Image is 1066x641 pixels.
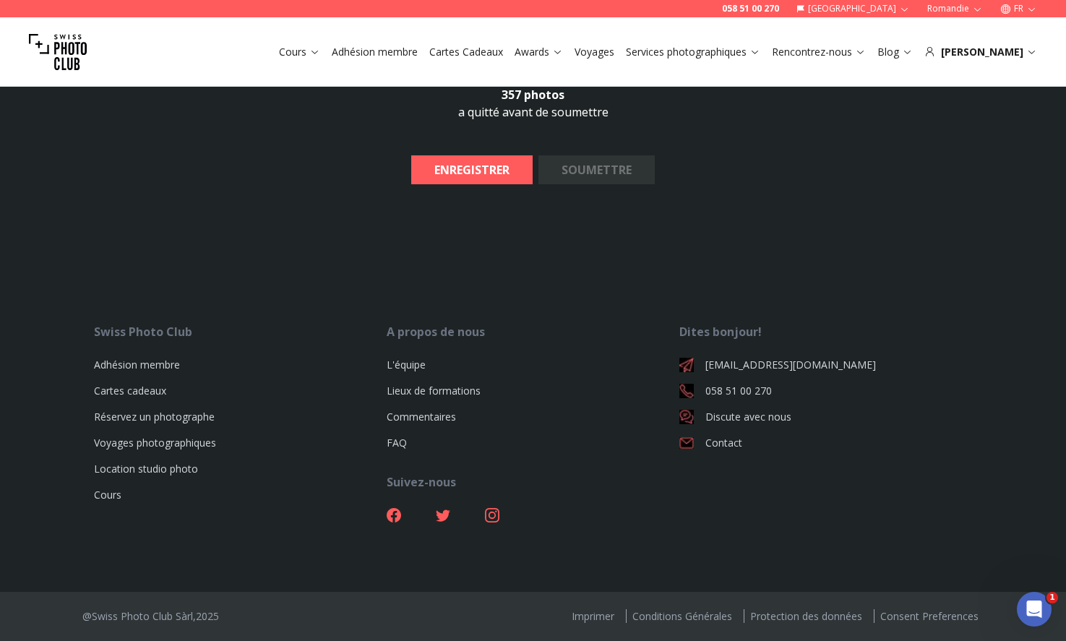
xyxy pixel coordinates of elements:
a: Adhésion membre [332,45,418,59]
a: Cartes cadeaux [94,384,166,397]
a: Conditions Générales [626,609,738,623]
a: Voyages [575,45,614,59]
b: SOUMETTRE [550,161,643,178]
button: Cartes Cadeaux [424,42,509,62]
img: Swiss photo club [29,23,87,81]
button: Adhésion membre [326,42,424,62]
a: Location studio photo [94,462,198,476]
div: @Swiss Photo Club Sàrl, 2025 [82,609,219,624]
button: Rencontrez-nous [766,42,872,62]
a: Consent Preferences [874,609,984,623]
div: [PERSON_NAME] [924,45,1037,59]
a: Lieux de formations [387,384,481,397]
a: Rencontrez-nous [772,45,866,59]
a: 058 51 00 270 [679,384,972,398]
a: Services photographiques [626,45,760,59]
a: Cours [94,488,121,502]
a: Commentaires [387,410,456,423]
a: Voyages photographiques [94,436,216,449]
a: Blog [877,45,913,59]
a: Discute avec nous [679,410,972,424]
b: ENREGISTRER [423,161,521,178]
a: Cartes Cadeaux [429,45,503,59]
button: Voyages [569,42,620,62]
a: 058 51 00 270 [722,3,779,14]
a: Protection des données [744,609,868,623]
b: 357 photos [502,87,564,103]
div: Suivez-nous [387,473,679,491]
a: Imprimer [566,609,620,623]
a: Adhésion membre [94,358,180,371]
a: Awards [515,45,563,59]
div: Dites bonjour! [679,323,972,340]
button: SOUMETTRE [538,155,655,184]
div: Swiss Photo Club [94,323,387,340]
a: Réservez un photographe [94,410,215,423]
button: Cours [273,42,326,62]
a: Contact [679,436,972,450]
button: Services photographiques [620,42,766,62]
iframe: Intercom live chat [1017,592,1052,627]
button: Awards [509,42,569,62]
a: L'équipe [387,358,426,371]
a: Cours [279,45,320,59]
span: a quitté avant de soumettre [458,104,609,120]
button: Blog [872,42,919,62]
span: 1 [1046,592,1058,603]
a: FAQ [387,436,407,449]
a: [EMAIL_ADDRESS][DOMAIN_NAME] [679,358,972,372]
button: ENREGISTRER [411,155,533,184]
div: A propos de nous [387,323,679,340]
